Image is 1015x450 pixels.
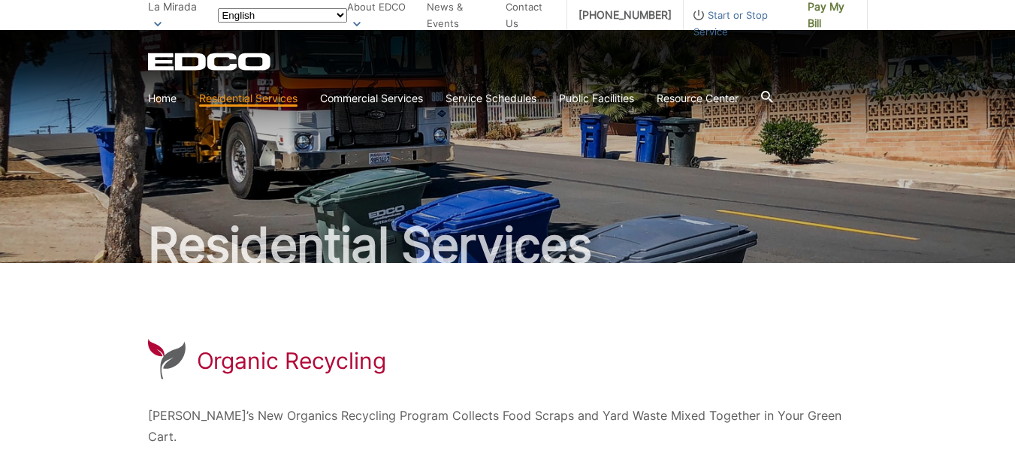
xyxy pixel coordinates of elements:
[148,221,868,269] h2: Residential Services
[197,347,386,374] h1: Organic Recycling
[446,90,536,107] a: Service Schedules
[148,405,868,447] p: [PERSON_NAME]’s New Organics Recycling Program Collects Food Scraps and Yard Waste Mixed Together...
[218,8,347,23] select: Select a language
[320,90,423,107] a: Commercial Services
[199,90,298,107] a: Residential Services
[657,90,739,107] a: Resource Center
[148,53,273,71] a: EDCD logo. Return to the homepage.
[148,90,177,107] a: Home
[559,90,634,107] a: Public Facilities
